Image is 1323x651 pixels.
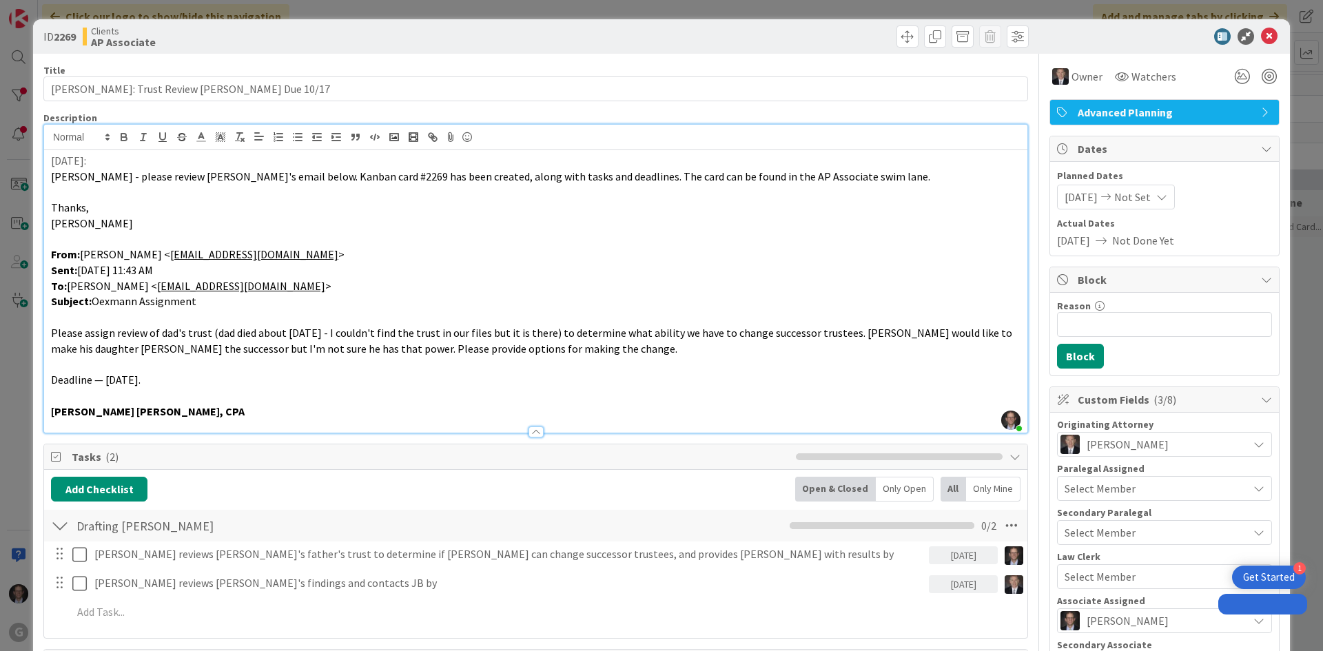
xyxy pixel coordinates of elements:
[1078,104,1254,121] span: Advanced Planning
[157,279,325,293] a: [EMAIL_ADDRESS][DOMAIN_NAME]
[929,546,998,564] div: [DATE]
[51,477,147,502] button: Add Checklist
[1065,568,1136,585] span: Select Member
[91,25,156,37] span: Clients
[51,373,141,386] span: Deadline — [DATE].
[72,448,789,465] span: Tasks
[338,247,345,261] span: >
[51,200,89,214] span: Thanks,
[325,279,331,293] span: >
[1005,546,1023,565] img: JT
[1153,393,1176,406] span: ( 3/8 )
[1057,420,1272,429] div: Originating Attorney
[43,28,76,45] span: ID
[1071,68,1102,85] span: Owner
[67,279,157,293] span: [PERSON_NAME] <
[51,294,92,308] strong: Subject:
[54,30,76,43] b: 2269
[1060,435,1080,454] img: BG
[1087,612,1169,629] span: [PERSON_NAME]
[43,112,97,124] span: Description
[1293,562,1306,575] div: 1
[51,216,133,230] span: [PERSON_NAME]
[966,477,1021,502] div: Only Mine
[170,247,338,261] a: [EMAIL_ADDRESS][DOMAIN_NAME]
[1005,575,1023,594] img: BG
[1087,436,1169,453] span: [PERSON_NAME]
[1057,640,1272,650] div: Secondary Associate
[51,326,1014,355] span: Please assign review of dad's trust (dad died about [DATE] - I couldn't find the trust in our fil...
[1057,464,1272,473] div: Paralegal Assigned
[1078,141,1254,157] span: Dates
[1232,566,1306,589] div: Open Get Started checklist, remaining modules: 1
[94,546,923,562] p: [PERSON_NAME] reviews [PERSON_NAME]'s father's trust to determine if [PERSON_NAME] can change suc...
[1057,169,1272,183] span: Planned Dates
[1057,232,1090,249] span: [DATE]
[80,247,170,261] span: [PERSON_NAME] <
[1065,480,1136,497] span: Select Member
[51,169,930,183] span: [PERSON_NAME] - please review [PERSON_NAME]'s email below. Kanban card #2269 has been created, al...
[1243,570,1295,584] div: Get Started
[51,247,80,261] strong: From:
[91,37,156,48] b: AP Associate
[1112,232,1174,249] span: Not Done Yet
[929,575,998,593] div: [DATE]
[72,513,382,538] input: Add Checklist...
[43,76,1028,101] input: type card name here...
[1057,552,1272,561] div: Law Clerk
[51,404,245,418] strong: [PERSON_NAME] [PERSON_NAME], CPA
[43,64,65,76] label: Title
[105,450,119,464] span: ( 2 )
[1078,271,1254,288] span: Block
[77,263,153,277] span: [DATE] 11:43 AM
[51,263,77,277] strong: Sent:
[51,153,1021,169] p: [DATE]:
[92,294,196,308] span: Oexmann Assignment
[1057,344,1104,369] button: Block
[1060,611,1080,630] img: JT
[1065,189,1098,205] span: [DATE]
[941,477,966,502] div: All
[981,517,996,534] span: 0 / 2
[1057,596,1272,606] div: Associate Assigned
[876,477,934,502] div: Only Open
[51,279,67,293] strong: To:
[94,575,923,591] p: [PERSON_NAME] reviews [PERSON_NAME]'s findings and contacts JB by
[1057,508,1272,517] div: Secondary Paralegal
[1052,68,1069,85] img: BG
[1065,524,1136,541] span: Select Member
[1131,68,1176,85] span: Watchers
[1001,411,1021,430] img: pCtiUecoMaor5FdWssMd58zeQM0RUorB.jpg
[1057,216,1272,231] span: Actual Dates
[1078,391,1254,408] span: Custom Fields
[795,477,876,502] div: Open & Closed
[1057,300,1091,312] label: Reason
[1114,189,1151,205] span: Not Set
